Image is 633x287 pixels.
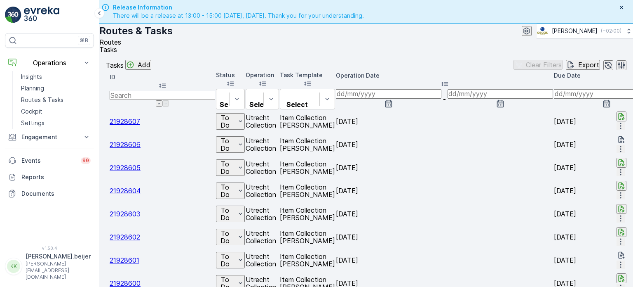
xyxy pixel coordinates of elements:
[336,203,553,225] td: [DATE]
[82,157,89,164] p: 99
[5,129,94,145] button: Engagement
[280,160,335,175] p: Item Collection [PERSON_NAME]
[110,117,140,126] a: 21928607
[280,137,335,152] p: Item Collection [PERSON_NAME]
[21,173,91,181] p: Reports
[566,60,600,70] button: Export
[537,24,633,38] button: [PERSON_NAME](+02:00)
[5,152,94,169] a: Events99
[280,71,335,79] p: Task Template
[246,114,279,129] p: Utrecht Collection
[336,89,441,98] input: dd/mm/yyyy
[217,230,234,245] p: To Do
[21,157,76,165] p: Events
[99,38,121,46] span: Routes
[537,26,549,36] img: basis-logo_rgb2x.png
[5,246,94,251] span: v 1.50.4
[110,164,141,172] a: 21928605
[18,83,94,94] a: Planning
[280,206,335,221] p: Item Collection [PERSON_NAME]
[138,61,150,69] p: Add
[5,252,94,280] button: KK[PERSON_NAME].beijer[PERSON_NAME][EMAIL_ADDRESS][DOMAIN_NAME]
[110,73,215,81] p: ID
[21,133,77,141] p: Engagement
[7,260,20,273] div: KK
[21,107,42,116] p: Cockpit
[526,61,562,69] p: Clear Filters
[113,3,364,12] span: Release Information
[21,84,44,93] p: Planning
[217,114,234,129] p: To Do
[80,37,88,44] p: ⌘B
[280,183,335,198] p: Item Collection [PERSON_NAME]
[110,140,141,149] a: 21928606
[336,180,553,202] td: [DATE]
[336,249,553,271] td: [DATE]
[246,160,279,175] p: Utrecht Collection
[217,160,234,176] p: To Do
[443,95,446,103] p: -
[216,183,245,199] button: To Do
[5,55,94,71] button: Operations
[5,169,94,185] a: Reports
[217,253,234,268] p: To Do
[552,27,598,35] p: [PERSON_NAME]
[246,71,279,79] p: Operation
[99,24,173,38] p: Routes & Tasks
[336,71,553,80] p: Operation Date
[217,137,234,152] p: To Do
[21,59,77,66] p: Operations
[21,119,45,127] p: Settings
[601,28,621,34] p: ( +02:00 )
[284,101,311,108] p: Select
[21,190,91,198] p: Documents
[280,230,335,244] p: Item Collection [PERSON_NAME]
[216,159,245,176] button: To Do
[246,253,279,268] p: Utrecht Collection
[5,7,21,23] img: logo
[216,136,245,153] button: To Do
[246,183,279,198] p: Utrecht Collection
[110,210,141,218] a: 21928603
[280,114,335,129] p: Item Collection [PERSON_NAME]
[249,101,271,108] p: Select
[106,62,124,69] p: Tasks
[110,91,215,100] input: Search
[336,133,553,156] td: [DATE]
[26,252,91,261] p: [PERSON_NAME].beijer
[110,187,141,195] a: 21928604
[216,71,245,79] p: Status
[336,226,553,248] td: [DATE]
[18,106,94,117] a: Cockpit
[113,12,364,20] span: There will be a release at 13:00 - 15:00 [DATE], [DATE]. Thank you for your understanding.
[125,60,151,70] button: Add
[216,229,245,246] button: To Do
[578,61,599,69] p: Export
[110,233,140,241] a: 21928602
[216,252,245,269] button: To Do
[220,101,241,108] p: Select
[5,185,94,202] a: Documents
[217,206,234,222] p: To Do
[26,261,91,280] p: [PERSON_NAME][EMAIL_ADDRESS][DOMAIN_NAME]
[513,60,563,70] button: Clear Filters
[217,183,234,199] p: To Do
[110,256,139,264] a: 21928601
[18,117,94,129] a: Settings
[21,96,63,104] p: Routes & Tasks
[18,94,94,106] a: Routes & Tasks
[246,137,279,152] p: Utrecht Collection
[24,7,59,23] img: logo_light-DOdMpM7g.png
[246,230,279,244] p: Utrecht Collection
[21,73,42,81] p: Insights
[336,157,553,179] td: [DATE]
[448,89,553,98] input: dd/mm/yyyy
[216,113,245,130] button: To Do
